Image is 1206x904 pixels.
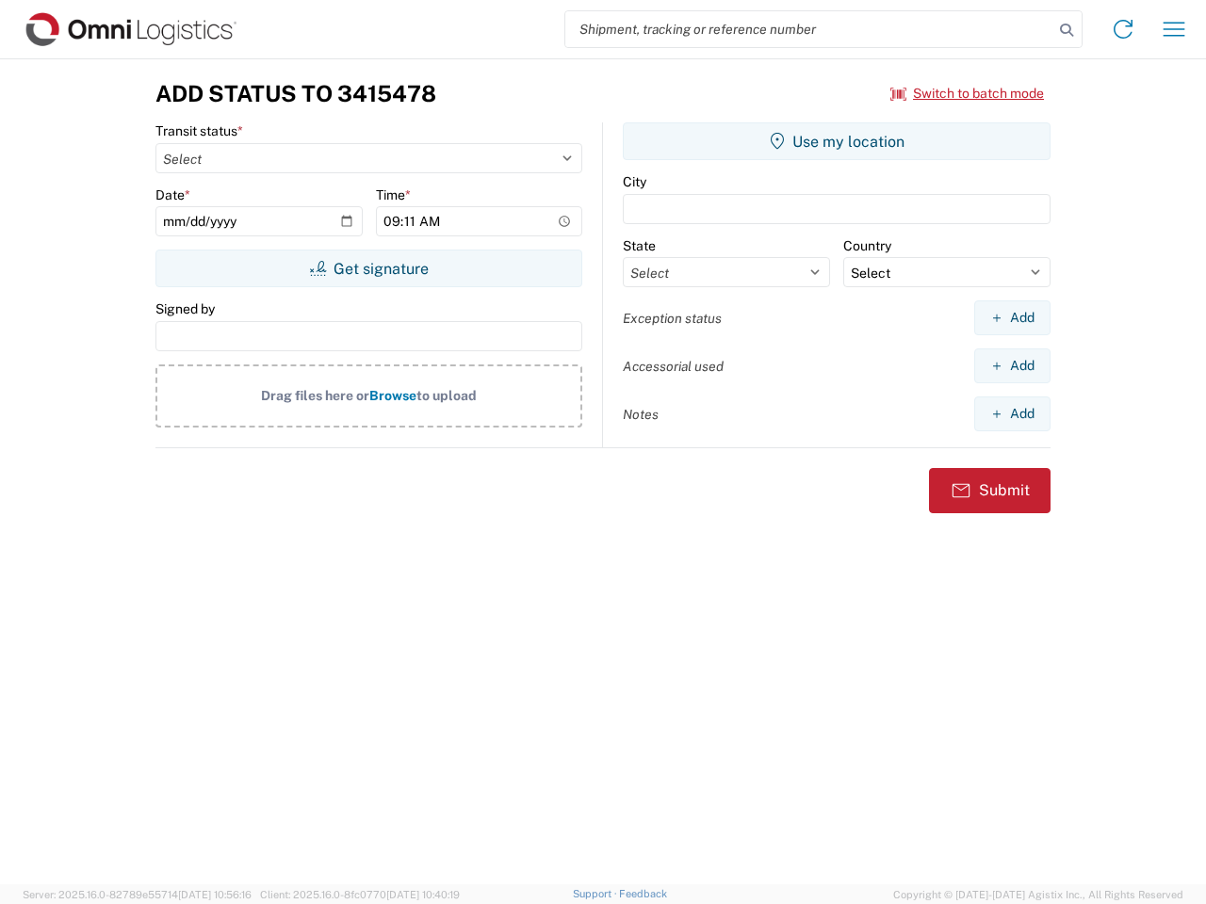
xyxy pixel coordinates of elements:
[416,388,477,403] span: to upload
[623,406,659,423] label: Notes
[178,889,252,900] span: [DATE] 10:56:16
[155,300,215,317] label: Signed by
[623,237,656,254] label: State
[890,78,1044,109] button: Switch to batch mode
[573,888,620,899] a: Support
[623,358,724,375] label: Accessorial used
[369,388,416,403] span: Browse
[155,186,190,203] label: Date
[386,889,460,900] span: [DATE] 10:40:19
[974,396,1051,431] button: Add
[376,186,411,203] label: Time
[155,80,436,107] h3: Add Status to 3415478
[974,300,1051,335] button: Add
[929,468,1051,513] button: Submit
[623,310,722,327] label: Exception status
[623,122,1051,160] button: Use my location
[623,173,646,190] label: City
[893,886,1183,903] span: Copyright © [DATE]-[DATE] Agistix Inc., All Rights Reserved
[565,11,1053,47] input: Shipment, tracking or reference number
[843,237,891,254] label: Country
[23,889,252,900] span: Server: 2025.16.0-82789e55714
[261,388,369,403] span: Drag files here or
[974,348,1051,383] button: Add
[155,250,582,287] button: Get signature
[260,889,460,900] span: Client: 2025.16.0-8fc0770
[155,122,243,139] label: Transit status
[619,888,667,899] a: Feedback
